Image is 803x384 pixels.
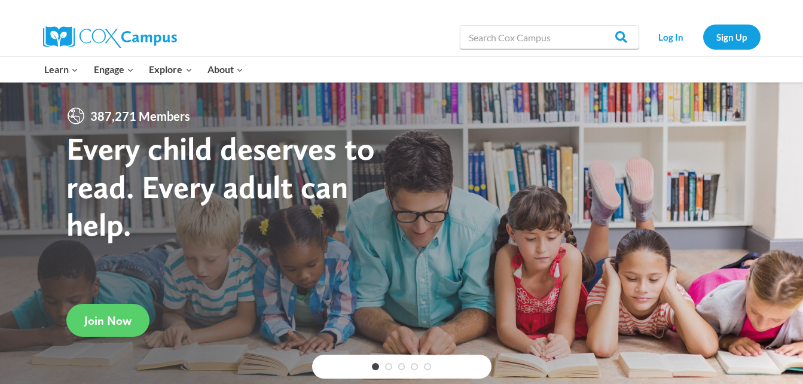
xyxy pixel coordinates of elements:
a: Log In [645,25,697,49]
strong: Every child deserves to read. Every adult can help. [66,129,375,243]
a: 4 [411,363,418,370]
a: 3 [398,363,405,370]
span: Engage [94,62,134,77]
nav: Primary Navigation [37,57,251,82]
span: Join Now [84,313,132,328]
span: Learn [44,62,78,77]
a: Sign Up [703,25,761,49]
a: 2 [385,363,392,370]
nav: Secondary Navigation [645,25,761,49]
input: Search Cox Campus [460,25,639,49]
a: 1 [372,363,379,370]
span: 387,271 Members [86,106,195,126]
img: Cox Campus [43,26,177,48]
a: 5 [424,363,431,370]
span: Explore [149,62,192,77]
a: Join Now [66,304,149,337]
span: About [207,62,243,77]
